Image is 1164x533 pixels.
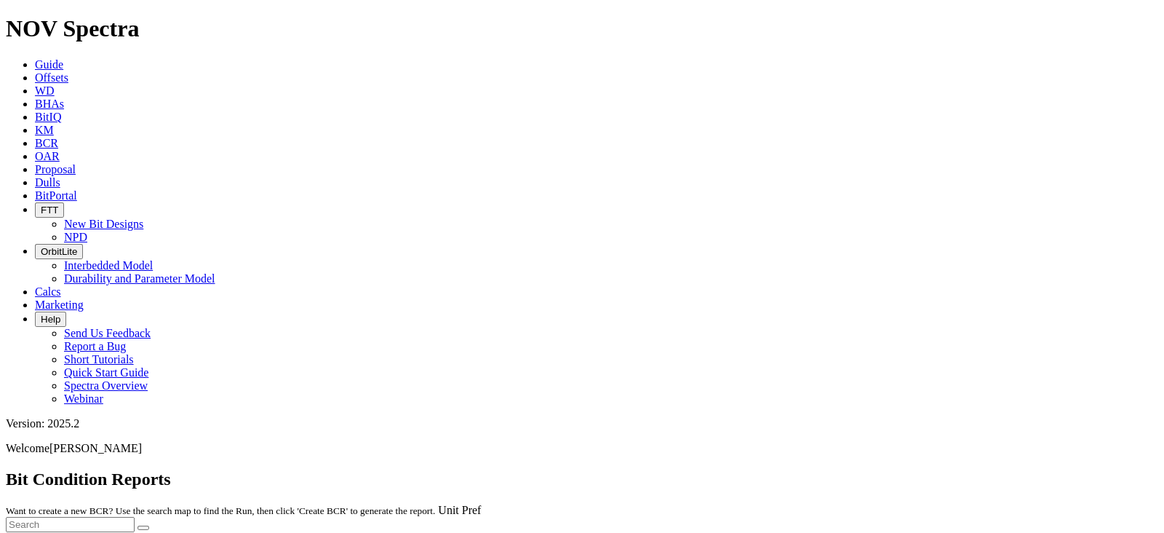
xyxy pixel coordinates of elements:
a: OAR [35,150,60,162]
a: BHAs [35,98,64,110]
a: Webinar [64,392,103,405]
a: Durability and Parameter Model [64,272,215,285]
a: Spectra Overview [64,379,148,392]
button: FTT [35,202,64,218]
input: Search [6,517,135,532]
a: BitPortal [35,189,77,202]
a: KM [35,124,54,136]
a: Short Tutorials [64,353,134,366]
a: Send Us Feedback [64,327,151,339]
div: Version: 2025.2 [6,417,1158,430]
a: BitIQ [35,111,61,123]
a: Marketing [35,299,84,311]
span: Help [41,314,60,325]
a: Offsets [35,71,68,84]
button: Help [35,312,66,327]
span: [PERSON_NAME] [49,442,142,454]
a: Quick Start Guide [64,366,148,379]
span: OrbitLite [41,246,77,257]
a: WD [35,84,55,97]
a: Dulls [35,176,60,189]
a: Unit Pref [438,504,481,516]
a: New Bit Designs [64,218,143,230]
h1: NOV Spectra [6,15,1158,42]
a: NPD [64,231,87,243]
button: OrbitLite [35,244,83,259]
a: Guide [35,58,63,71]
a: BCR [35,137,58,149]
a: Report a Bug [64,340,126,352]
h2: Bit Condition Reports [6,470,1158,489]
small: Want to create a new BCR? Use the search map to find the Run, then click 'Create BCR' to generate... [6,505,435,516]
a: Calcs [35,285,61,298]
p: Welcome [6,442,1158,455]
a: Interbedded Model [64,259,153,272]
span: FTT [41,205,58,216]
a: Proposal [35,163,76,175]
